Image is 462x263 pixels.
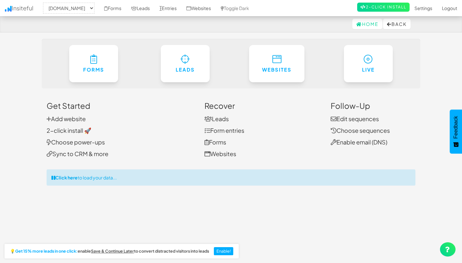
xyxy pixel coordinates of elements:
h3: Follow-Up [331,101,416,110]
strong: Click here [55,175,78,180]
img: icon.png [5,6,12,12]
a: Choose sequences [331,127,390,134]
a: 2-click install 🚀 [47,127,91,134]
strong: Get 15% more leads in one click: [15,249,78,254]
u: Save & Continue Later [91,248,134,254]
button: Feedback - Show survey [450,109,462,154]
a: Home [352,19,382,29]
h3: Recover [204,101,321,110]
a: 2-Click Install [357,3,410,12]
span: Feedback [453,116,459,139]
button: Enable! [214,247,234,256]
button: Back [383,19,411,29]
a: Add website [47,115,86,122]
a: Live [344,45,393,82]
a: Forms [204,138,226,146]
a: Choose power-ups [47,138,105,146]
a: Sync to CRM & more [47,150,108,157]
h3: Get Started [47,101,195,110]
a: Leads [204,115,229,122]
h2: 💡 enable to convert distracted visitors into leads [10,249,209,254]
h6: Leads [174,67,197,73]
h6: Websites [262,67,291,73]
h6: Forms [82,67,105,73]
a: Save & Continue Later [91,249,134,254]
a: Forms [69,45,118,82]
h6: Live [357,67,380,73]
div: to load your data... [47,169,415,186]
a: Enable email (DNS) [331,138,387,146]
a: Form entries [204,127,244,134]
a: Websites [204,150,236,157]
a: Websites [249,45,304,82]
a: Edit sequences [331,115,379,122]
a: Leads [161,45,210,82]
